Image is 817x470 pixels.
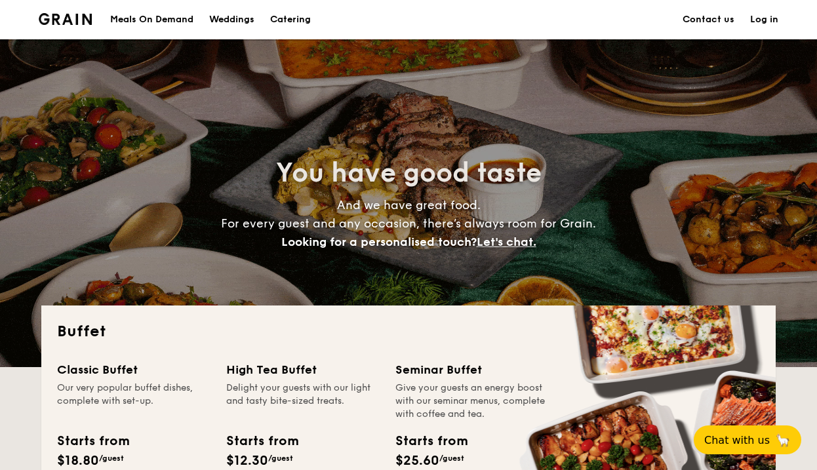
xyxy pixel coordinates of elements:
span: And we have great food. For every guest and any occasion, there’s always room for Grain. [221,198,596,249]
div: Give your guests an energy boost with our seminar menus, complete with coffee and tea. [395,382,549,421]
span: $12.30 [226,453,268,469]
span: /guest [268,454,293,463]
div: High Tea Buffet [226,361,380,379]
span: Let's chat. [477,235,536,249]
h2: Buffet [57,321,760,342]
span: Chat with us [704,434,770,446]
button: Chat with us🦙 [694,425,801,454]
div: Starts from [226,431,298,451]
div: Our very popular buffet dishes, complete with set-up. [57,382,210,421]
span: $18.80 [57,453,99,469]
div: Starts from [395,431,467,451]
span: You have good taste [276,157,542,189]
a: Logotype [39,13,92,25]
img: Grain [39,13,92,25]
div: Delight your guests with our light and tasty bite-sized treats. [226,382,380,421]
span: Looking for a personalised touch? [281,235,477,249]
span: /guest [99,454,124,463]
div: Seminar Buffet [395,361,549,379]
span: $25.60 [395,453,439,469]
div: Classic Buffet [57,361,210,379]
div: Starts from [57,431,129,451]
span: /guest [439,454,464,463]
span: 🦙 [775,433,791,448]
